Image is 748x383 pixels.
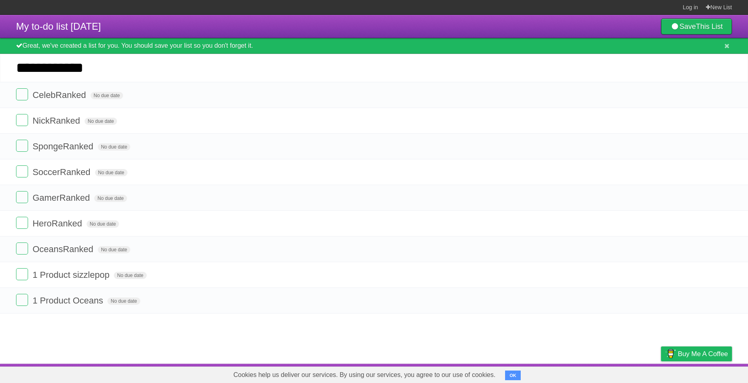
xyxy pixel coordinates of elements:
span: SoccerRanked [32,167,92,177]
label: Done [16,140,28,152]
label: Done [16,114,28,126]
span: GamerRanked [32,193,92,203]
label: Done [16,294,28,306]
label: Done [16,88,28,100]
span: No due date [95,169,127,176]
span: 1 Product Oceans [32,295,105,306]
span: SpongeRanked [32,141,95,151]
a: SaveThis List [661,18,732,35]
a: Privacy [651,366,671,381]
label: Done [16,268,28,280]
span: No due date [98,246,130,253]
a: Developers [581,366,613,381]
span: 1 Product sizzlepop [32,270,111,280]
span: Buy me a coffee [678,347,728,361]
img: Buy me a coffee [665,347,676,361]
label: Done [16,217,28,229]
span: No due date [107,297,140,305]
button: OK [505,371,521,380]
label: Done [16,165,28,177]
span: Cookies help us deliver our services. By using our services, you agree to our use of cookies. [225,367,503,383]
a: About [554,366,571,381]
span: CelebRanked [32,90,88,100]
a: Terms [623,366,641,381]
a: Buy me a coffee [661,346,732,361]
span: No due date [87,220,119,228]
label: Done [16,242,28,255]
span: OceansRanked [32,244,95,254]
span: My to-do list [DATE] [16,21,101,32]
label: Done [16,191,28,203]
span: No due date [94,195,127,202]
b: This List [696,22,723,31]
span: No due date [114,272,146,279]
a: Suggest a feature [681,366,732,381]
span: HeroRanked [32,218,84,228]
span: NickRanked [32,116,82,126]
span: No due date [91,92,123,99]
span: No due date [85,118,117,125]
span: No due date [98,143,130,151]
